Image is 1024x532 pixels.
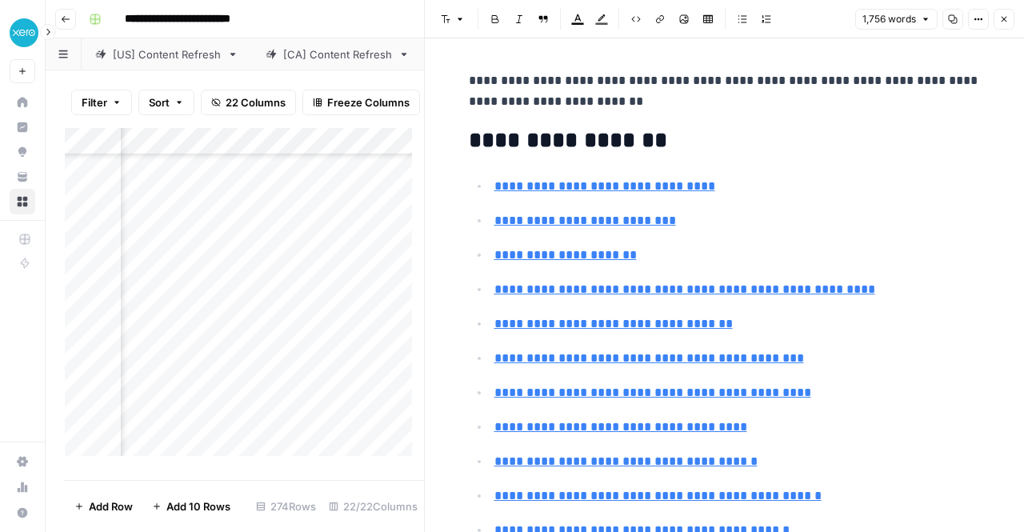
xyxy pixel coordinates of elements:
[302,90,420,115] button: Freeze Columns
[252,38,423,70] a: [CA] Content Refresh
[322,494,424,519] div: 22/22 Columns
[65,494,142,519] button: Add Row
[138,90,194,115] button: Sort
[142,494,240,519] button: Add 10 Rows
[10,189,35,214] a: Browse
[327,94,410,110] span: Freeze Columns
[10,13,35,53] button: Workspace: XeroOps
[226,94,286,110] span: 22 Columns
[113,46,221,62] div: [US] Content Refresh
[89,498,133,514] span: Add Row
[82,94,107,110] span: Filter
[855,9,938,30] button: 1,756 words
[10,90,35,115] a: Home
[149,94,170,110] span: Sort
[10,449,35,474] a: Settings
[10,18,38,47] img: XeroOps Logo
[283,46,392,62] div: [CA] Content Refresh
[166,498,230,514] span: Add 10 Rows
[10,114,35,140] a: Insights
[250,494,322,519] div: 274 Rows
[71,90,132,115] button: Filter
[862,12,916,26] span: 1,756 words
[201,90,296,115] button: 22 Columns
[82,38,252,70] a: [US] Content Refresh
[10,164,35,190] a: Your Data
[10,139,35,165] a: Opportunities
[10,500,35,526] button: Help + Support
[10,474,35,500] a: Usage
